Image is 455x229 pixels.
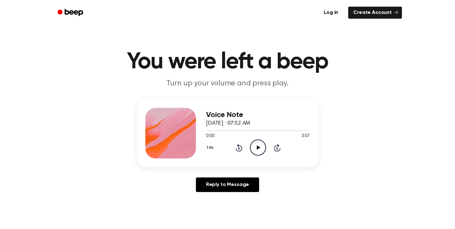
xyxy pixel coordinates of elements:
[318,5,344,20] a: Log in
[301,133,310,139] span: 3:07
[348,7,402,19] a: Create Account
[206,121,250,126] span: [DATE] · 07:52 AM
[66,51,389,73] h1: You were left a beep
[206,142,215,153] button: 1.0x
[206,133,214,139] span: 0:00
[196,177,259,192] a: Reply to Message
[53,7,89,19] a: Beep
[206,111,310,119] h3: Voice Note
[106,78,349,89] p: Turn up your volume and press play.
